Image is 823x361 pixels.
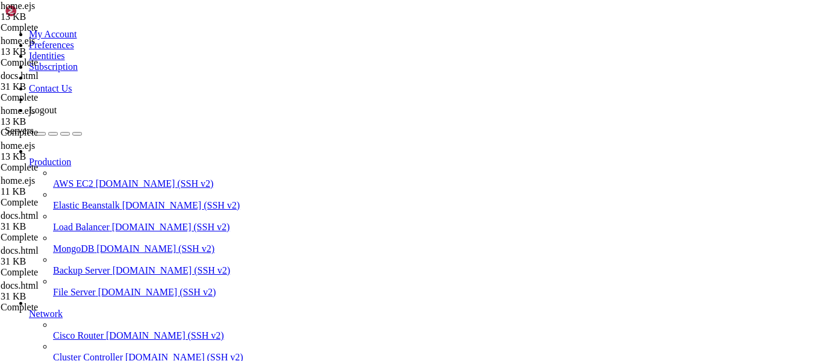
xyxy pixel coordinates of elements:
[5,200,665,211] x-row: (Use `node --trace-warnings ...` to show where the warning was created)
[246,146,256,156] span: ⚙️
[5,124,665,135] x-row: > NODE_ENV=production node main.js
[5,178,665,189] x-row: (node:316743) [MONGODB DRIVER] Warning: useNewUrlParser is a deprecated option: useNewUrlParser h...
[212,168,246,178] span: -- tip:
[1,291,121,302] div: 31 KB
[1,71,39,81] span: docs.html
[1,245,121,267] span: docs.html
[246,157,256,168] span: 📡
[1,116,121,127] div: 13 KB
[1,175,121,197] span: home.ejs
[5,70,665,81] x-row: Ready!
[5,265,617,276] span: [0] 0:npm* "9auth" 17:08 [DATE]
[1,57,121,68] div: Complete
[1,221,121,232] div: 31 KB
[256,168,502,178] span: prevent committing .env to code: [URL][DOMAIN_NAME]
[1,1,35,11] span: home.ejs
[5,157,665,168] x-row: [dotenv@17.2.1] injecting env (0) from .env
[1,140,121,162] span: home.ejs
[5,243,665,254] x-row: Ready!
[1,175,35,186] span: home.ejs
[1,302,121,313] div: Complete
[1,36,121,57] span: home.ejs
[256,157,458,167] span: observe env with Radar: [URL][DOMAIN_NAME]
[1,140,35,151] span: home.ejs
[5,16,665,27] x-row: version 4.0.0 and will be removed in the next major version
[1,105,35,116] span: home.ejs
[1,162,121,173] div: Complete
[5,254,10,265] div: (0, 23)
[5,27,665,37] x-row: (Use `node --trace-warnings ...` to show where the warning was created)
[1,151,121,162] div: 13 KB
[1,245,39,256] span: docs.html
[1,92,121,103] div: Complete
[212,146,246,156] span: -- tip:
[212,157,246,167] span: -- tip:
[1,280,121,302] span: docs.html
[1,11,121,22] div: 13 KB
[5,5,665,16] x-row: (node:316250) [MONGODB DRIVER] Warning: useNewUrlParser is a deprecated option: useNewUrlParser h...
[5,81,665,92] x-row: ^C
[5,146,665,157] x-row: [dotenv@17.2.1] injecting env (6) from .env
[261,146,502,156] span: override existing env vars with { override: true }
[246,168,256,178] span: 🔐
[1,36,35,46] span: home.ejs
[5,211,665,222] x-row: (node:316743) [MONGODB DRIVER] Warning: useUnifiedTopology is a deprecated option: useUnifiedTopo...
[1,232,121,243] div: Complete
[5,92,665,102] x-row: root@9auth:~/luasec# npm start
[1,210,39,221] span: docs.html
[5,189,665,200] x-row: version 4.0.0 and will be removed in the next major version
[1,1,121,22] span: home.ejs
[5,233,665,243] x-row: Server running on [URL][DOMAIN_NAME]
[1,197,121,208] div: Complete
[1,46,121,57] div: 13 KB
[1,105,121,127] span: home.ejs
[1,280,39,290] span: docs.html
[1,71,121,92] span: docs.html
[1,81,121,92] div: 31 KB
[1,127,121,138] div: Complete
[5,168,665,178] x-row: [dotenv@17.2.1] injecting env (0) from .env
[1,210,121,232] span: docs.html
[5,113,665,124] x-row: > luasec@1.0.0 start
[1,186,121,197] div: 11 KB
[1,267,121,278] div: Complete
[5,222,665,233] x-row: Driver version 4.0.0 and will be removed in the next major version
[1,256,121,267] div: 31 KB
[5,59,665,70] x-row: Server running on [URL][DOMAIN_NAME]
[1,22,121,33] div: Complete
[5,37,665,48] x-row: (node:316250) [MONGODB DRIVER] Warning: useUnifiedTopology is a deprecated option: useUnifiedTopo...
[5,48,665,59] x-row: Driver version 4.0.0 and will be removed in the next major version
